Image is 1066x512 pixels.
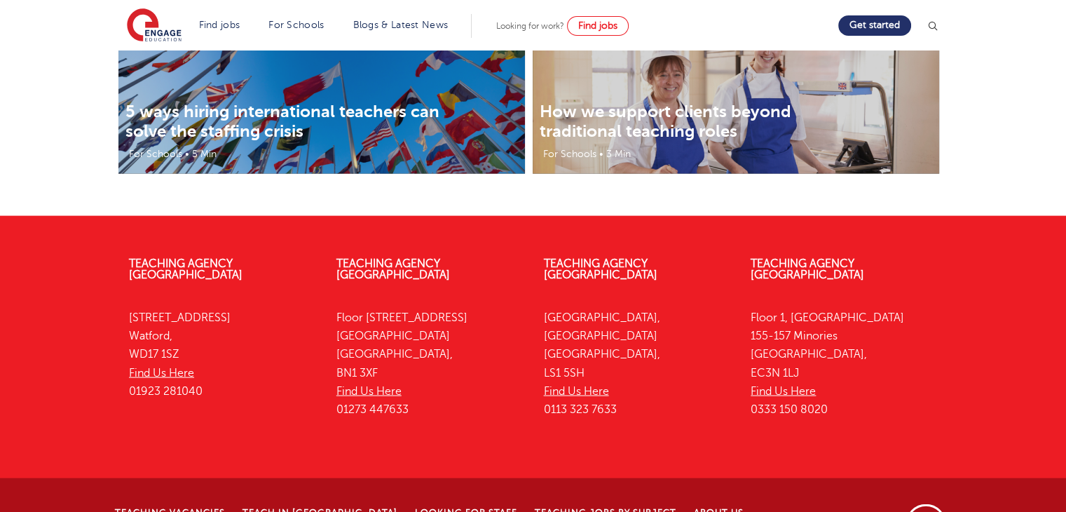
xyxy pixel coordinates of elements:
[544,385,609,398] a: Find Us Here
[751,309,937,419] p: Floor 1, [GEOGRAPHIC_DATA] 155-157 Minories [GEOGRAPHIC_DATA], EC3N 1LJ 0333 150 8020
[578,20,617,31] span: Find jobs
[751,257,864,281] a: Teaching Agency [GEOGRAPHIC_DATA]
[838,15,911,36] a: Get started
[122,146,184,162] li: For Schools
[268,20,324,30] a: For Schools
[199,20,240,30] a: Find jobs
[129,309,315,400] p: [STREET_ADDRESS] Watford, WD17 1SZ 01923 281040
[127,8,182,43] img: Engage Education
[336,309,523,419] p: Floor [STREET_ADDRESS] [GEOGRAPHIC_DATA] [GEOGRAPHIC_DATA], BN1 3XF 01273 447633
[536,146,598,162] li: For Schools
[496,21,564,31] span: Looking for work?
[129,257,242,281] a: Teaching Agency [GEOGRAPHIC_DATA]
[125,102,439,141] a: 5 ways hiring international teachers can solve the staffing crisis
[598,146,605,162] li: •
[567,16,629,36] a: Find jobs
[336,257,450,281] a: Teaching Agency [GEOGRAPHIC_DATA]
[191,146,218,162] li: 5 Min
[353,20,449,30] a: Blogs & Latest News
[540,102,791,141] a: How we support clients beyond traditional teaching roles
[544,257,657,281] a: Teaching Agency [GEOGRAPHIC_DATA]
[544,309,730,419] p: [GEOGRAPHIC_DATA], [GEOGRAPHIC_DATA] [GEOGRAPHIC_DATA], LS1 5SH 0113 323 7633
[129,367,194,379] a: Find Us Here
[751,385,816,398] a: Find Us Here
[605,146,632,162] li: 3 Min
[336,385,402,398] a: Find Us Here
[184,146,191,162] li: •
